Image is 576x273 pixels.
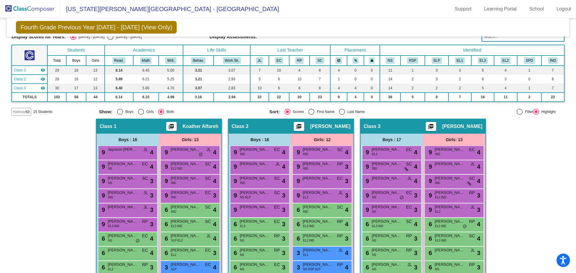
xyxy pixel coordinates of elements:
[345,191,348,200] span: 3
[347,75,364,84] td: 0
[347,93,364,102] td: 4
[171,161,201,167] span: [PERSON_NAME]
[250,66,269,75] td: 7
[159,93,183,102] td: 4.98
[494,93,517,102] td: 11
[364,163,369,170] span: 9
[159,84,183,93] td: 4.70
[386,57,394,64] button: NS
[199,152,203,157] span: do_not_disturb_alt
[232,178,237,184] span: 9
[12,84,47,93] td: Morgan Evans - No Class Name
[345,148,348,157] span: 4
[541,93,564,102] td: 22
[240,175,270,181] span: [PERSON_NAME]
[427,149,432,156] span: 9
[223,57,241,64] button: Work Sk.
[213,162,216,171] span: 4
[47,75,66,84] td: 28
[60,4,279,14] span: [US_STATE][PERSON_NAME][GEOGRAPHIC_DATA] - [GEOGRAPHIC_DATA]
[150,148,153,157] span: 4
[448,66,471,75] td: 3
[171,190,201,196] span: [PERSON_NAME]
[477,191,480,200] span: 3
[295,192,300,199] span: 9
[163,163,168,170] span: 9
[214,75,250,84] td: 2.93
[269,109,280,114] span: Sort:
[47,93,66,102] td: 102
[100,192,105,199] span: 9
[425,55,448,66] th: Speech
[435,152,440,156] span: IND
[163,178,168,184] span: 9
[14,76,26,82] span: Class 2
[380,75,400,84] td: 14
[501,57,511,64] button: EL2
[183,93,214,102] td: 3.16
[494,75,517,84] td: 3
[400,84,425,93] td: 2
[205,175,211,182] span: SC
[477,148,480,157] span: 4
[250,93,269,102] td: 22
[282,162,285,171] span: 4
[16,21,177,34] span: Fourth Grade Previous Year [DATE] - [DATE] (View Only)
[133,93,159,102] td: 6.15
[159,66,183,75] td: 5.00
[210,34,257,40] span: Display Assessments:
[364,192,369,199] span: 9
[214,66,250,75] td: 3.07
[407,57,418,64] button: RSP
[105,66,133,75] td: 6.14
[425,84,448,93] td: 2
[347,55,364,66] th: Keep with students
[338,190,343,196] span: JL
[100,178,105,184] span: 9
[303,175,333,181] span: [PERSON_NAME]
[310,66,330,75] td: 8
[425,75,448,84] td: 3
[364,93,380,102] td: 0
[289,93,310,102] td: 20
[86,75,105,84] td: 12
[150,177,153,185] span: 3
[539,109,556,114] div: Highlight
[330,93,347,102] td: 9
[47,66,66,75] td: 29
[171,181,176,185] span: IND
[406,161,412,167] span: SC
[517,93,542,102] td: 2
[97,134,159,146] div: Boys : 16
[40,86,45,91] mat-icon: visibility
[494,84,517,93] td: 4
[40,68,45,73] mat-icon: visibility
[364,123,380,129] span: Class 3
[406,190,412,196] span: EC
[364,84,380,93] td: 0
[291,134,353,146] div: Girls: 12
[517,55,542,66] th: SPED Inclusion
[105,84,133,93] td: 6.40
[250,55,269,66] th: Jayme Langan
[552,4,576,14] a: Logout
[76,34,104,40] div: [DATE] - [DATE]
[108,190,138,196] span: [PERSON_NAME]
[213,148,216,157] span: 4
[133,66,159,75] td: 6.45
[364,55,380,66] th: Keep with teacher
[303,152,308,156] span: IND
[470,161,475,167] span: JL
[240,147,270,153] span: [PERSON_NAME]
[183,75,214,84] td: 3.21
[171,147,201,153] span: [PERSON_NAME]
[364,66,380,75] td: 0
[448,93,471,102] td: 7
[143,147,148,153] span: JL
[477,177,480,185] span: 4
[372,175,402,181] span: [PERSON_NAME]
[290,109,304,114] div: Scores
[108,175,138,181] span: [PERSON_NAME] [PERSON_NAME]
[469,175,475,182] span: SC
[108,161,138,167] span: [PERSON_NAME] [PERSON_NAME]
